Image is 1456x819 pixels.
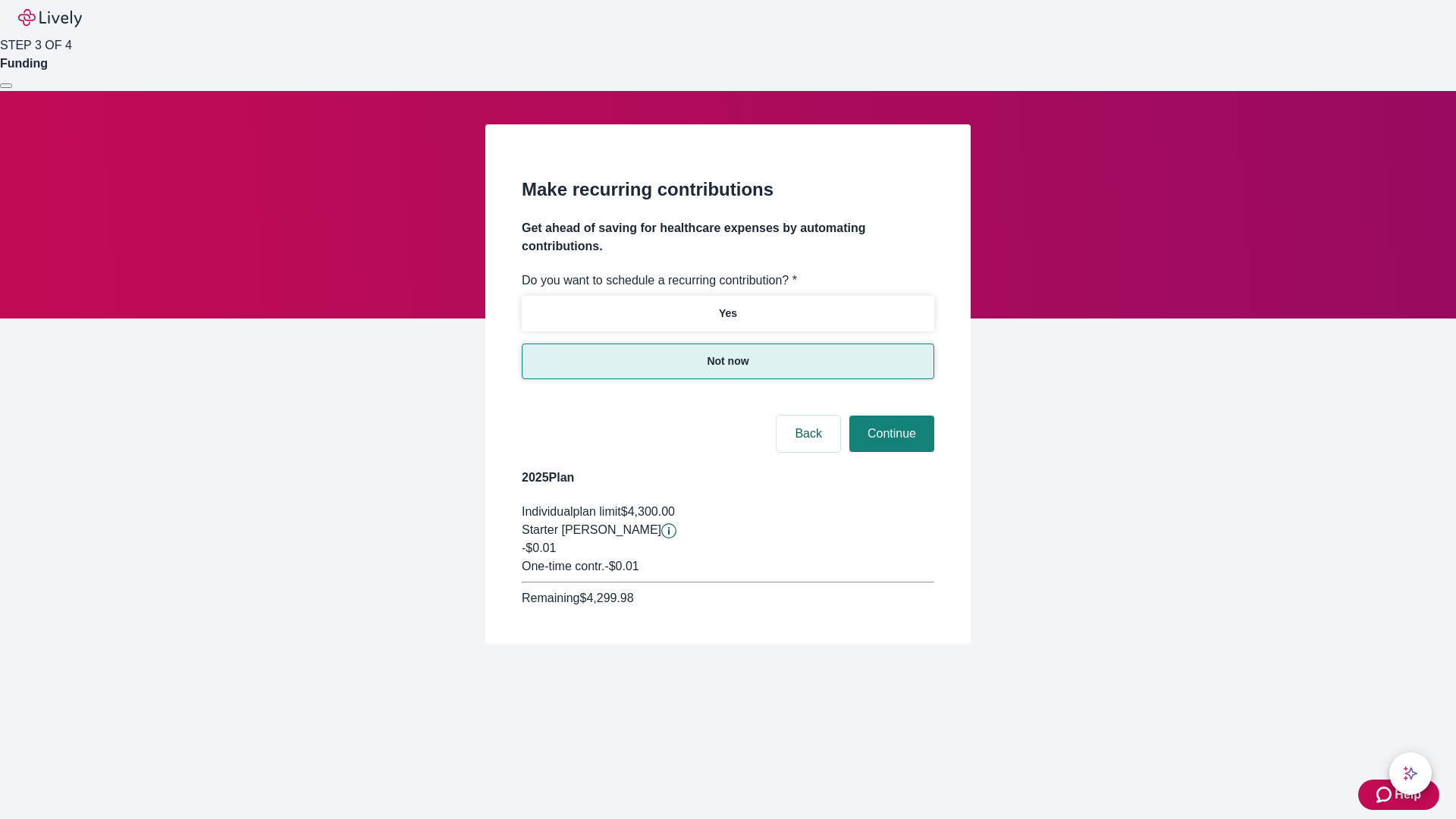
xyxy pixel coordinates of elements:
[604,560,639,573] span: - $0.01
[522,296,934,331] button: Yes
[522,344,934,379] button: Not now
[1358,780,1439,810] button: Zendesk support iconHelp
[1389,752,1432,795] button: chat
[522,505,621,518] span: Individual plan limit
[1376,786,1395,804] svg: Zendesk support icon
[522,541,556,554] span: -$0.01
[707,353,748,369] p: Not now
[522,219,934,256] h4: Get ahead of saving for healthcare expenses by automating contributions.
[621,505,675,518] span: $4,300.00
[522,271,797,290] label: Do you want to schedule a recurring contribution? *
[522,523,661,536] span: Starter [PERSON_NAME]
[579,591,633,604] span: $4,299.98
[777,416,840,452] button: Back
[719,306,737,322] p: Yes
[18,9,82,27] img: Lively
[849,416,934,452] button: Continue
[522,176,934,203] h2: Make recurring contributions
[522,469,934,487] h4: 2025 Plan
[661,523,676,538] button: Lively will contribute $0.01 to establish your account
[522,591,579,604] span: Remaining
[661,523,676,538] svg: Starter penny details
[1403,766,1418,781] svg: Lively AI Assistant
[522,560,604,573] span: One-time contr.
[1395,786,1421,804] span: Help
